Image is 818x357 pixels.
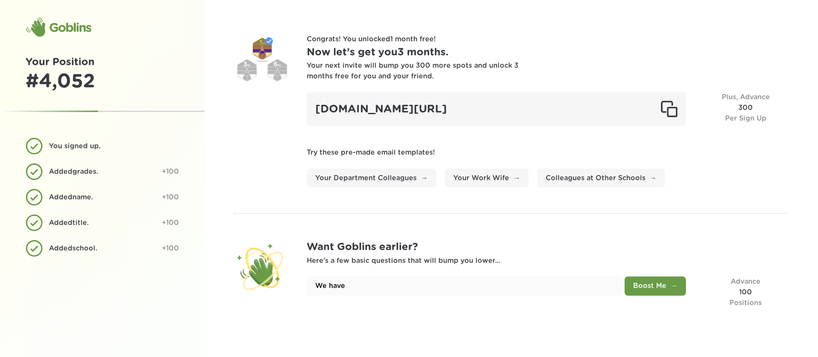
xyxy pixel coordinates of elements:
[26,55,179,70] h1: Your Position
[26,70,179,93] div: # 4,052
[49,192,156,203] div: Added name .
[703,92,788,126] div: 300
[49,167,156,177] div: Added grades .
[162,167,179,177] div: +100
[537,169,665,188] a: Colleagues at Other Schools
[725,115,766,122] span: Per Sign Up
[307,147,788,158] p: Try these pre-made email templates!
[729,299,762,306] span: Positions
[731,278,760,285] span: Advance
[307,92,686,126] div: [DOMAIN_NAME][URL]
[307,169,436,188] a: Your Department Colleagues
[445,169,529,188] a: Your Work Wife
[49,141,173,152] div: You signed up.
[162,218,179,228] div: +100
[49,218,156,228] div: Added title .
[307,45,788,60] h1: Now let’s get you 3 months .
[49,243,156,254] div: Added school .
[307,256,788,266] p: Here’s a few basic questions that will bump you lower...
[307,60,520,82] div: Your next invite will bump you 300 more spots and unlock 3 months free for you and your friend.
[26,17,91,37] div: Goblins
[307,34,788,45] p: Congrats! You unlocked 1 month free !
[162,192,179,203] div: +100
[703,276,788,308] div: 100
[307,239,788,255] h1: Want Goblins earlier?
[307,276,623,296] input: How many math students do you teach in total?
[722,94,770,101] span: Plus, Advance
[625,276,686,296] button: Boost Me
[162,243,179,254] div: +100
